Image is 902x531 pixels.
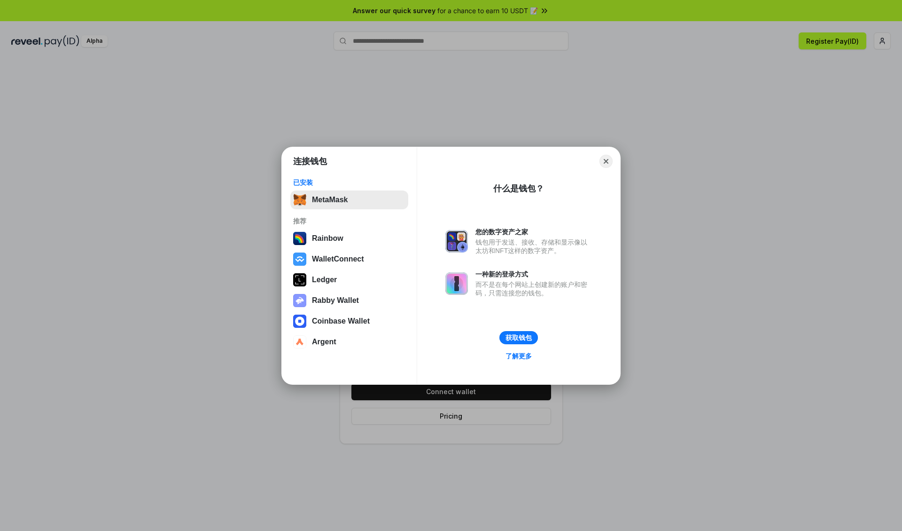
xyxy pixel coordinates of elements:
[505,333,532,342] div: 获取钱包
[293,253,306,266] img: svg+xml,%3Csvg%20width%3D%2228%22%20height%3D%2228%22%20viewBox%3D%220%200%2028%2028%22%20fill%3D...
[290,229,408,248] button: Rainbow
[290,250,408,269] button: WalletConnect
[312,196,348,204] div: MetaMask
[293,156,327,167] h1: 连接钱包
[475,280,592,297] div: 而不是在每个网站上创建新的账户和密码，只需连接您的钱包。
[293,193,306,206] img: svg+xml,%3Csvg%20fill%3D%22none%22%20height%3D%2233%22%20viewBox%3D%220%200%2035%2033%22%20width%...
[290,312,408,331] button: Coinbase Wallet
[499,331,538,344] button: 获取钱包
[293,178,405,187] div: 已安装
[312,234,343,243] div: Rainbow
[293,335,306,349] img: svg+xml,%3Csvg%20width%3D%2228%22%20height%3D%2228%22%20viewBox%3D%220%200%2028%2028%22%20fill%3D...
[312,255,364,263] div: WalletConnect
[475,270,592,278] div: 一种新的登录方式
[290,291,408,310] button: Rabby Wallet
[445,230,468,253] img: svg+xml,%3Csvg%20xmlns%3D%22http%3A%2F%2Fwww.w3.org%2F2000%2Fsvg%22%20fill%3D%22none%22%20viewBox...
[293,232,306,245] img: svg+xml,%3Csvg%20width%3D%22120%22%20height%3D%22120%22%20viewBox%3D%220%200%20120%20120%22%20fil...
[475,228,592,236] div: 您的数字资产之家
[293,294,306,307] img: svg+xml,%3Csvg%20xmlns%3D%22http%3A%2F%2Fwww.w3.org%2F2000%2Fsvg%22%20fill%3D%22none%22%20viewBox...
[599,155,613,168] button: Close
[290,270,408,289] button: Ledger
[500,350,537,362] a: 了解更多
[293,217,405,225] div: 推荐
[493,183,544,194] div: 什么是钱包？
[293,315,306,328] img: svg+xml,%3Csvg%20width%3D%2228%22%20height%3D%2228%22%20viewBox%3D%220%200%2028%2028%22%20fill%3D...
[505,352,532,360] div: 了解更多
[475,238,592,255] div: 钱包用于发送、接收、存储和显示像以太坊和NFT这样的数字资产。
[312,296,359,305] div: Rabby Wallet
[290,333,408,351] button: Argent
[293,273,306,286] img: svg+xml,%3Csvg%20xmlns%3D%22http%3A%2F%2Fwww.w3.org%2F2000%2Fsvg%22%20width%3D%2228%22%20height%3...
[312,276,337,284] div: Ledger
[290,190,408,209] button: MetaMask
[312,317,370,325] div: Coinbase Wallet
[312,338,336,346] div: Argent
[445,272,468,295] img: svg+xml,%3Csvg%20xmlns%3D%22http%3A%2F%2Fwww.w3.org%2F2000%2Fsvg%22%20fill%3D%22none%22%20viewBox...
